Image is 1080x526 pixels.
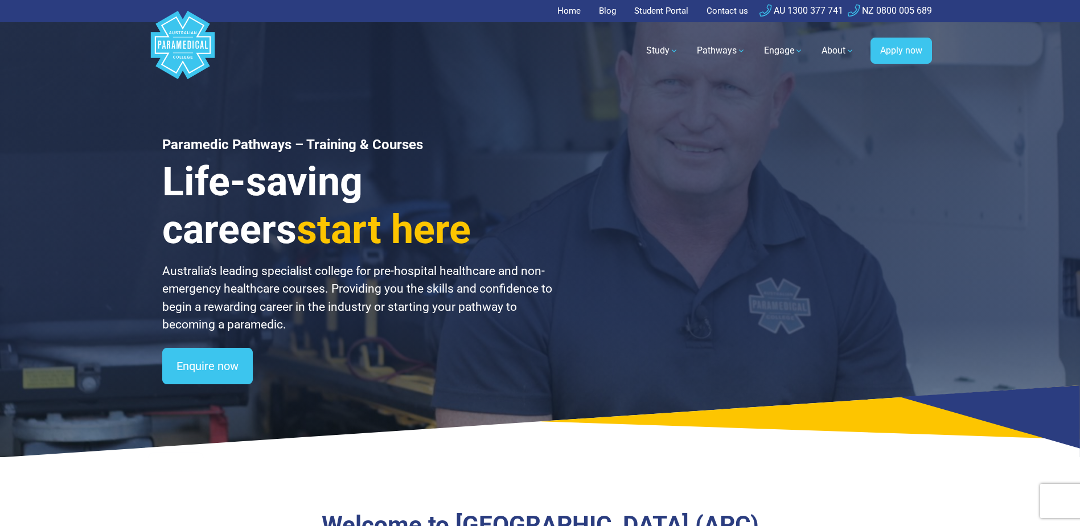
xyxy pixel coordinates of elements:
[759,5,843,16] a: AU 1300 377 741
[639,35,685,67] a: Study
[815,35,861,67] a: About
[848,5,932,16] a: NZ 0800 005 689
[162,158,554,253] h3: Life-saving careers
[690,35,753,67] a: Pathways
[149,22,217,80] a: Australian Paramedical College
[162,262,554,334] p: Australia’s leading specialist college for pre-hospital healthcare and non-emergency healthcare c...
[162,348,253,384] a: Enquire now
[297,206,471,253] span: start here
[162,137,554,153] h1: Paramedic Pathways – Training & Courses
[757,35,810,67] a: Engage
[870,38,932,64] a: Apply now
